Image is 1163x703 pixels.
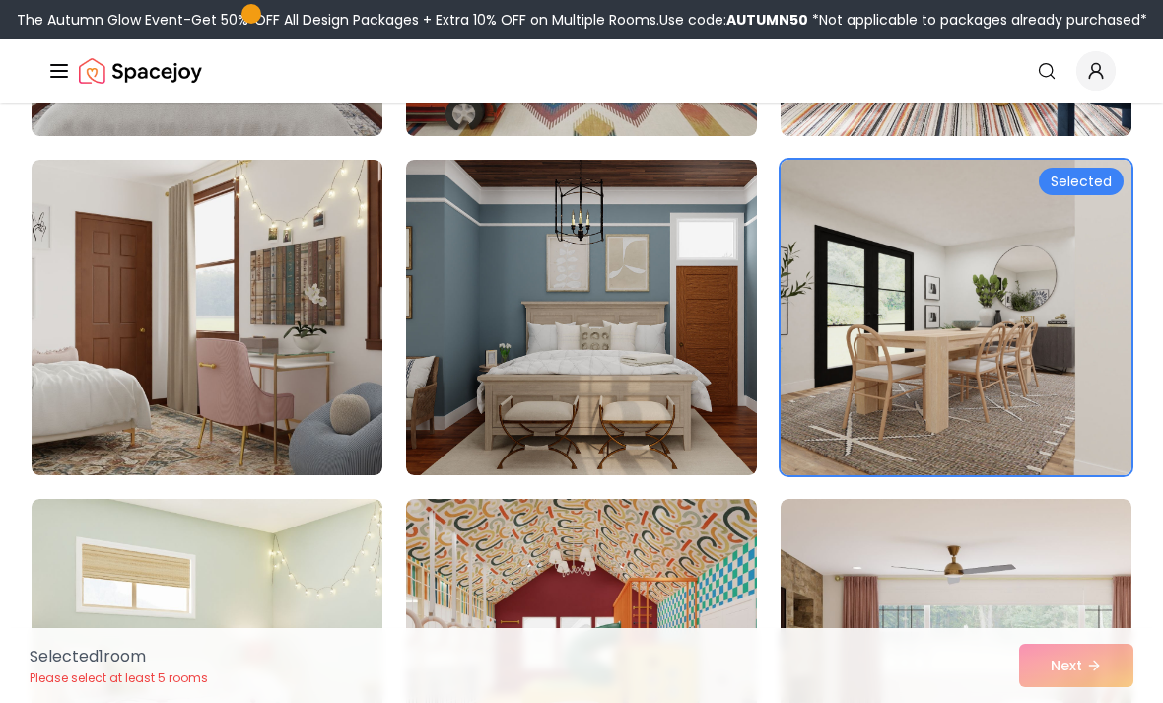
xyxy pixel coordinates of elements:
[772,152,1140,483] img: Room room-6
[30,645,208,668] p: Selected 1 room
[808,10,1147,30] span: *Not applicable to packages already purchased*
[79,51,202,91] a: Spacejoy
[17,10,1147,30] div: The Autumn Glow Event-Get 50% OFF All Design Packages + Extra 10% OFF on Multiple Rooms.
[1039,168,1124,195] div: Selected
[726,10,808,30] b: AUTUMN50
[406,160,757,475] img: Room room-5
[32,160,382,475] img: Room room-4
[47,39,1116,103] nav: Global
[30,670,208,686] p: Please select at least 5 rooms
[659,10,808,30] span: Use code:
[79,51,202,91] img: Spacejoy Logo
